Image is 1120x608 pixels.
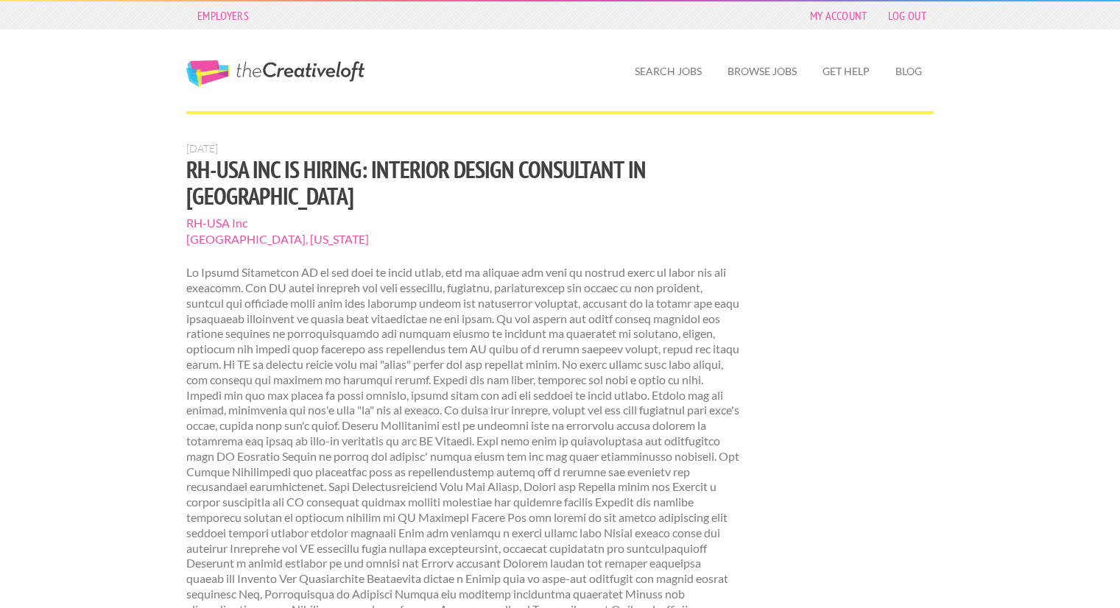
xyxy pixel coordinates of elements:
[186,231,741,247] span: [GEOGRAPHIC_DATA], [US_STATE]
[186,142,218,155] span: [DATE]
[190,5,256,26] a: Employers
[884,54,934,88] a: Blog
[811,54,881,88] a: Get Help
[881,5,934,26] a: Log Out
[716,54,809,88] a: Browse Jobs
[803,5,875,26] a: My Account
[186,215,741,231] span: RH-USA Inc
[186,60,364,87] a: The Creative Loft
[623,54,714,88] a: Search Jobs
[186,156,741,209] h1: RH-USA Inc is hiring: Interior Design Consultant in [GEOGRAPHIC_DATA]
